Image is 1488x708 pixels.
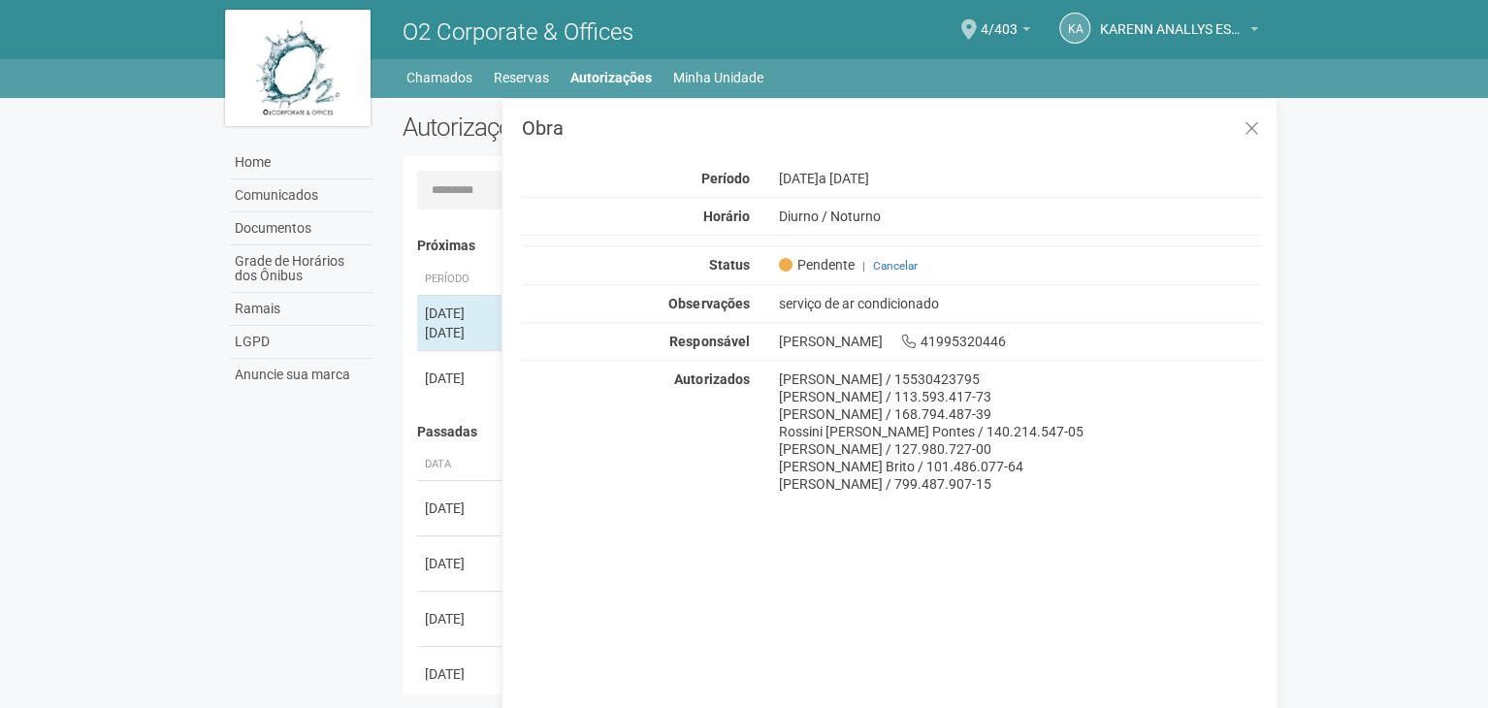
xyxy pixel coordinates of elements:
h4: Passadas [417,425,1248,439]
div: [PERSON_NAME] 41995320446 [763,333,1277,350]
span: O2 Corporate & Offices [403,18,633,46]
div: [PERSON_NAME] / 15530423795 [778,370,1262,388]
div: Diurno / Noturno [763,208,1277,225]
div: [DATE] [425,609,497,628]
div: [DATE] [425,499,497,518]
strong: Período [700,171,749,186]
strong: Observações [668,296,749,311]
a: Ramais [230,293,373,326]
div: [DATE] [425,664,497,684]
th: Data [417,449,504,481]
span: 4/403 [981,3,1018,37]
strong: Status [708,257,749,273]
div: [DATE] [425,369,497,388]
a: Grade de Horários dos Ônibus [230,245,373,293]
span: | [861,259,864,273]
a: Comunicados [230,179,373,212]
a: KA [1059,13,1090,44]
div: [PERSON_NAME] / 168.794.487-39 [778,405,1262,423]
div: [DATE] [425,323,497,342]
strong: Autorizados [674,371,749,387]
a: Reservas [494,64,549,91]
div: serviço de ar condicionado [763,295,1277,312]
div: [DATE] [763,170,1277,187]
a: Minha Unidade [673,64,763,91]
div: [DATE] [425,554,497,573]
a: KARENN ANALLYS ESTELLA [1100,24,1258,40]
a: 4/403 [981,24,1030,40]
strong: Responsável [669,334,749,349]
a: Chamados [406,64,472,91]
div: [DATE] [425,304,497,323]
div: [PERSON_NAME] / 113.593.417-73 [778,388,1262,405]
a: Documentos [230,212,373,245]
div: [PERSON_NAME] / 799.487.907-15 [778,475,1262,493]
th: Período [417,264,504,296]
div: [PERSON_NAME] / 127.980.727-00 [778,440,1262,458]
div: [PERSON_NAME] Brito / 101.486.077-64 [778,458,1262,475]
img: logo.jpg [225,10,371,126]
span: KARENN ANALLYS ESTELLA [1100,3,1245,37]
a: Anuncie sua marca [230,359,373,391]
div: Rossini [PERSON_NAME] Pontes / 140.214.547-05 [778,423,1262,440]
strong: Horário [702,209,749,224]
a: Autorizações [570,64,652,91]
a: Home [230,146,373,179]
h2: Autorizações [403,113,818,142]
a: Cancelar [872,259,917,273]
span: a [DATE] [818,171,868,186]
h4: Próximas [417,239,1248,253]
span: Pendente [778,256,854,274]
h3: Obra [522,118,1262,138]
a: LGPD [230,326,373,359]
